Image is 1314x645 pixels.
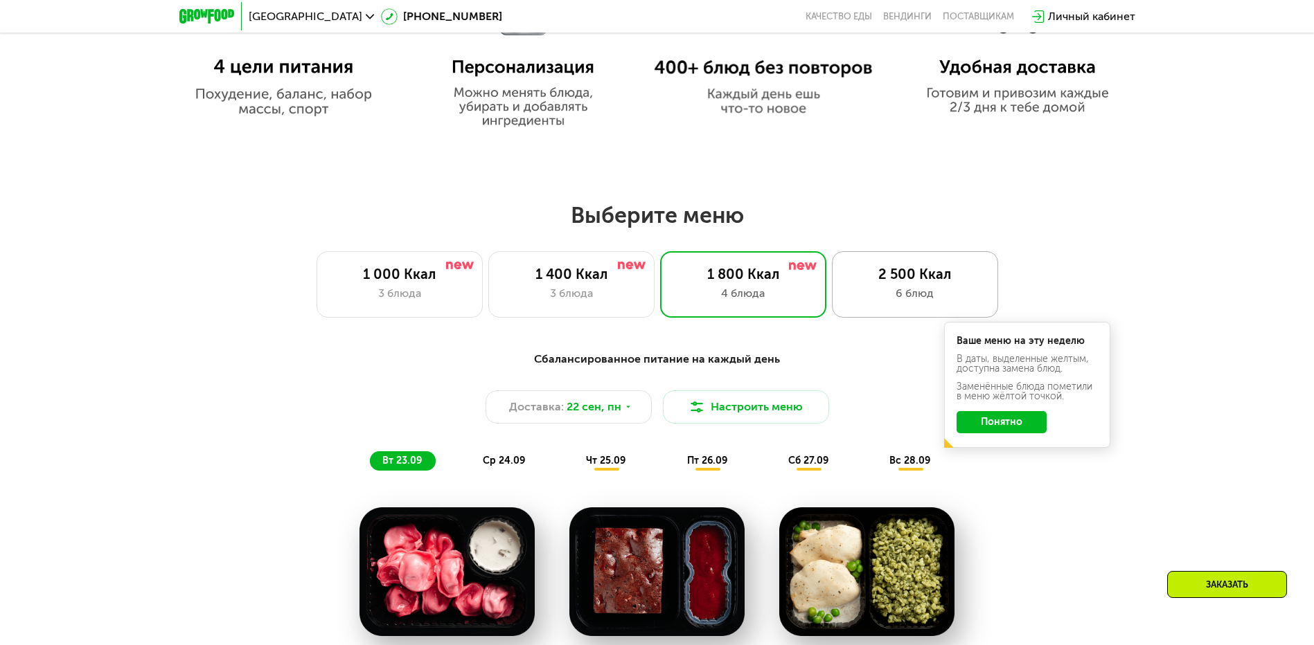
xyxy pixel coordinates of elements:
[509,399,564,415] span: Доставка:
[1048,8,1135,25] div: Личный кабинет
[331,285,468,302] div: 3 блюда
[846,266,984,282] div: 2 500 Ккал
[943,11,1014,22] div: поставщикам
[663,390,829,424] button: Настроить меню
[1167,571,1287,598] div: Заказать
[586,455,625,466] span: чт 25.09
[806,11,872,22] a: Качество еды
[44,201,1270,229] h2: Выберите меню
[331,266,468,282] div: 1 000 Ккал
[247,351,1067,368] div: Сбалансированное питание на каждый день
[483,455,525,466] span: ср 24.09
[957,336,1098,346] div: Ваше меню на эту неделю
[957,382,1098,401] div: Заменённые блюда пометили в меню жёлтой точкой.
[846,285,984,302] div: 6 блюд
[503,266,640,282] div: 1 400 Ккал
[889,455,930,466] span: вс 28.09
[249,11,362,22] span: [GEOGRAPHIC_DATA]
[687,455,727,466] span: пт 26.09
[567,399,621,415] span: 22 сен, пн
[883,11,932,22] a: Вендинги
[503,285,640,302] div: 3 блюда
[788,455,828,466] span: сб 27.09
[382,455,422,466] span: вт 23.09
[381,8,502,25] a: [PHONE_NUMBER]
[957,411,1047,433] button: Понятно
[675,266,812,282] div: 1 800 Ккал
[957,354,1098,374] div: В даты, выделенные желтым, доступна замена блюд.
[675,285,812,302] div: 4 блюда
